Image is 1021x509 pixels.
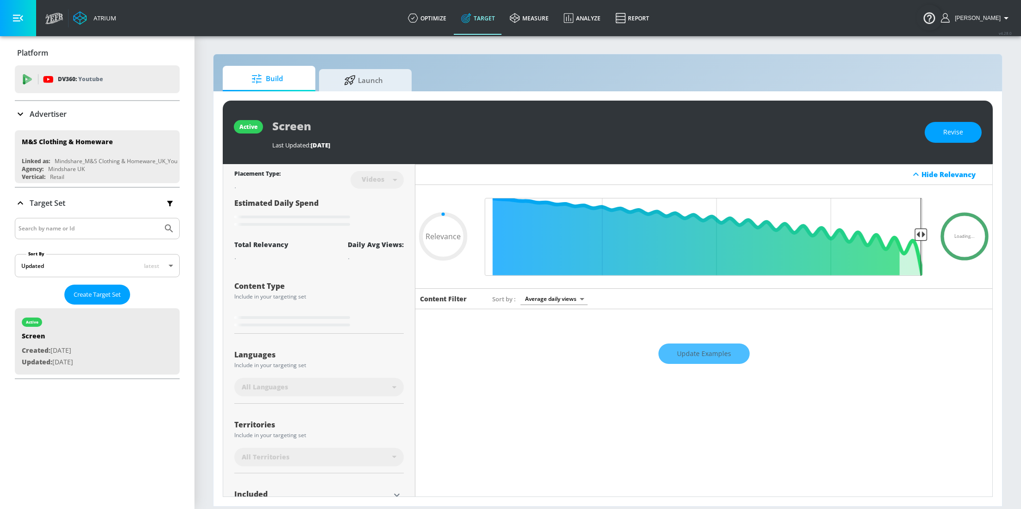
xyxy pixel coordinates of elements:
[48,165,85,173] div: Mindshare UK
[144,262,159,270] span: latest
[22,157,50,165] div: Linked as:
[22,165,44,173] div: Agency:
[50,173,64,181] div: Retail
[401,1,454,35] a: optimize
[348,240,404,249] div: Daily Avg Views:
[272,141,915,149] div: Last Updated:
[64,285,130,305] button: Create Target Set
[234,198,404,229] div: Estimated Daily Spend
[328,69,399,91] span: Launch
[941,13,1012,24] button: [PERSON_NAME]
[232,68,302,90] span: Build
[26,320,38,324] div: active
[74,289,121,300] span: Create Target Set
[415,164,992,185] div: Hide Relevancy
[357,175,389,183] div: Videos
[58,74,103,84] p: DV360:
[502,1,556,35] a: measure
[420,294,467,303] h6: Content Filter
[15,218,180,378] div: Target Set
[55,157,221,165] div: Mindshare_M&S Clothing & Homeware_UK_YouTube_GoogleAds
[90,14,116,22] div: Atrium
[520,293,588,305] div: Average daily views
[921,170,987,179] div: Hide Relevancy
[15,305,180,378] nav: list of Target Set
[19,223,159,235] input: Search by name or Id
[234,378,404,396] div: All Languages
[15,130,180,183] div: M&S Clothing & HomewareLinked as:Mindshare_M&S Clothing & Homeware_UK_YouTube_GoogleAdsAgency:Min...
[925,122,982,143] button: Revise
[234,198,319,208] span: Estimated Daily Spend
[999,31,1012,36] span: v 4.28.0
[234,433,404,438] div: Include in your targeting set
[15,188,180,218] div: Target Set
[608,1,657,35] a: Report
[234,448,404,466] div: All Territories
[30,198,65,208] p: Target Set
[22,356,73,368] p: [DATE]
[22,331,73,345] div: Screen
[954,235,975,239] span: Loading...
[22,345,73,356] p: [DATE]
[426,233,461,240] span: Relevance
[15,101,180,127] div: Advertiser
[311,141,330,149] span: [DATE]
[916,5,942,31] button: Open Resource Center
[78,74,103,84] p: Youtube
[30,109,67,119] p: Advertiser
[73,11,116,25] a: Atrium
[454,1,502,35] a: Target
[15,40,180,66] div: Platform
[234,421,404,428] div: Territories
[951,15,1001,21] span: login as: stephanie.wolklin@zefr.com
[234,240,288,249] div: Total Relevancy
[239,123,257,131] div: active
[234,170,281,179] div: Placement Type:
[15,308,180,375] div: activeScreenCreated:[DATE]Updated:[DATE]
[22,137,113,146] div: M&S Clothing & Homeware
[480,198,927,276] input: Final Threshold
[242,382,288,392] span: All Languages
[234,294,404,299] div: Include in your targeting set
[26,251,46,257] label: Sort By
[556,1,608,35] a: Analyze
[234,351,404,358] div: Languages
[943,127,963,138] span: Revise
[17,48,48,58] p: Platform
[21,262,44,270] div: Updated
[234,363,404,368] div: Include in your targeting set
[242,452,289,462] span: All Territories
[22,357,52,366] span: Updated:
[234,282,404,290] div: Content Type
[15,65,180,93] div: DV360: Youtube
[234,490,390,498] div: Included
[492,295,516,303] span: Sort by
[22,173,45,181] div: Vertical:
[22,346,50,355] span: Created:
